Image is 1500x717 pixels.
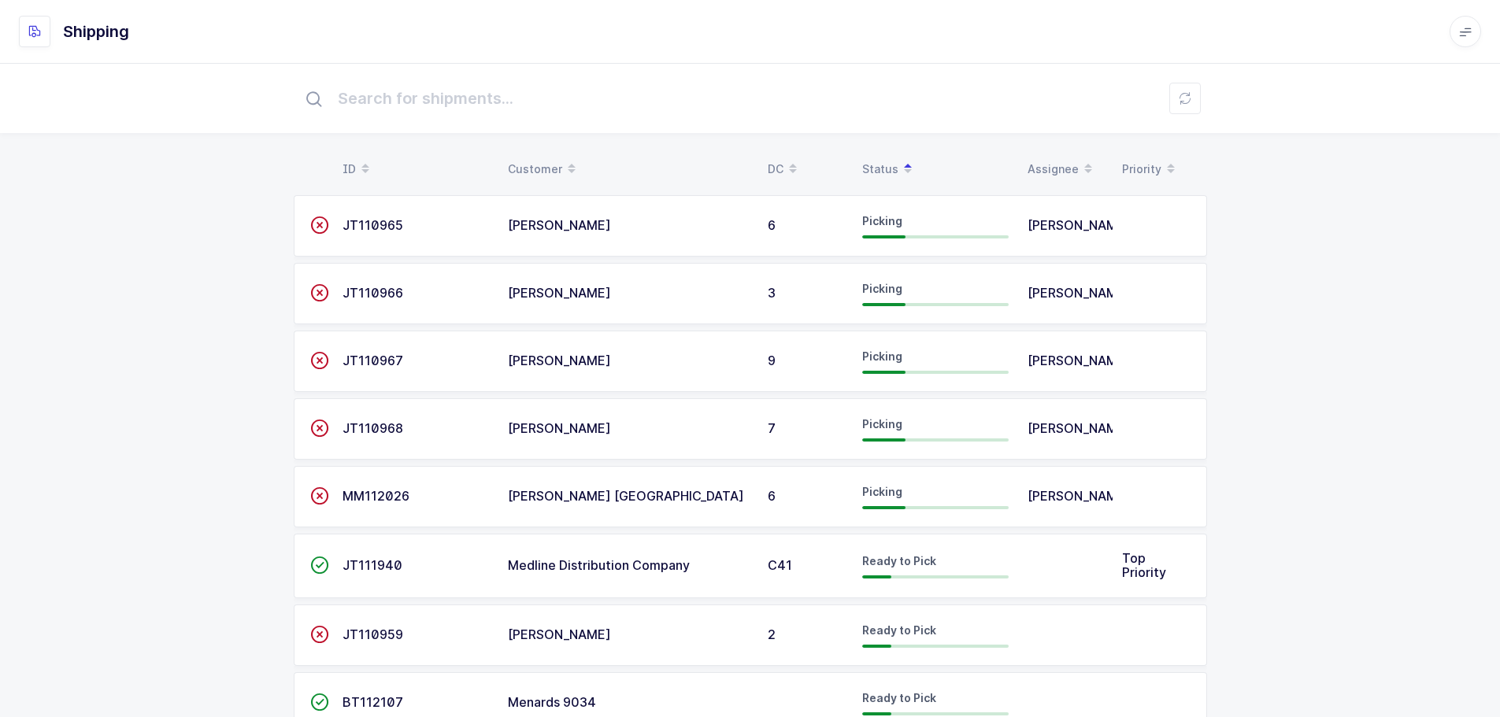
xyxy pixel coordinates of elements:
[768,353,776,368] span: 9
[508,626,611,642] span: [PERSON_NAME]
[768,626,776,642] span: 2
[310,420,329,436] span: 
[310,694,329,710] span: 
[862,349,902,363] span: Picking
[1028,420,1131,436] span: [PERSON_NAME]
[63,19,129,44] h1: Shipping
[508,285,611,301] span: [PERSON_NAME]
[508,488,744,504] span: [PERSON_NAME] [GEOGRAPHIC_DATA]
[768,217,776,233] span: 6
[1028,353,1131,368] span: [PERSON_NAME]
[768,420,776,436] span: 7
[862,623,936,637] span: Ready to Pick
[508,156,749,183] div: Customer
[310,557,329,573] span: 
[310,217,329,233] span: 
[768,557,792,573] span: C41
[310,285,329,301] span: 
[1028,156,1103,183] div: Assignee
[294,73,1207,124] input: Search for shipments...
[343,217,403,233] span: JT110965
[862,214,902,227] span: Picking
[862,156,1009,183] div: Status
[343,420,403,436] span: JT110968
[768,488,776,504] span: 6
[1028,285,1131,301] span: [PERSON_NAME]
[1122,156,1198,183] div: Priority
[862,485,902,498] span: Picking
[310,488,329,504] span: 
[862,691,936,704] span: Ready to Pick
[508,353,611,368] span: [PERSON_NAME]
[508,557,690,573] span: Medline Distribution Company
[1028,217,1131,233] span: [PERSON_NAME]
[508,217,611,233] span: [PERSON_NAME]
[343,156,489,183] div: ID
[1028,488,1131,504] span: [PERSON_NAME]
[343,488,409,504] span: MM112026
[310,626,329,642] span: 
[862,554,936,567] span: Ready to Pick
[310,353,329,368] span: 
[343,557,402,573] span: JT111940
[508,694,596,710] span: Menards 9034
[343,694,403,710] span: BT112107
[343,285,403,301] span: JT110966
[862,282,902,295] span: Picking
[343,353,403,368] span: JT110967
[862,417,902,431] span: Picking
[768,285,776,301] span: 3
[343,626,403,642] span: JT110959
[508,420,611,436] span: [PERSON_NAME]
[768,156,843,183] div: DC
[1122,550,1166,580] span: Top Priority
